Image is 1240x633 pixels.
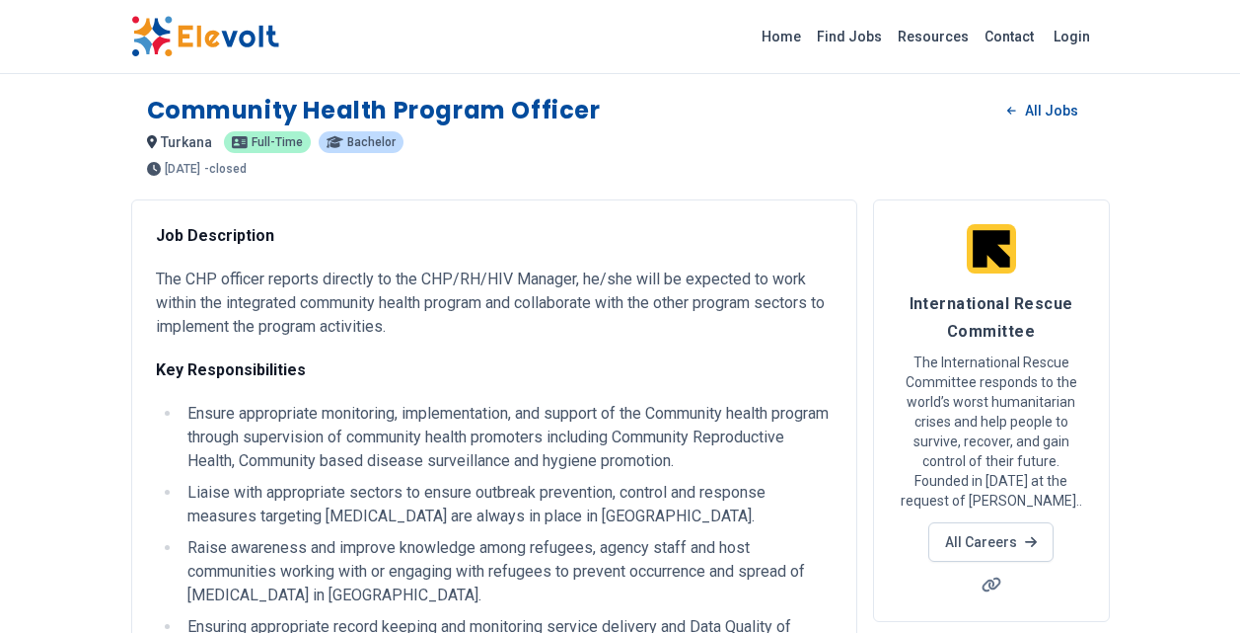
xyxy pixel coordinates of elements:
[991,96,1093,125] a: All Jobs
[156,268,833,339] p: The CHP officer reports directly to the CHP/RH/HIV Manager, he/she will be expected to work withi...
[347,136,396,148] span: bachelor
[204,163,247,175] p: - closed
[977,21,1042,52] a: Contact
[156,360,306,379] strong: Key Responsibilities
[754,21,809,52] a: Home
[131,16,279,57] img: Elevolt
[182,402,833,473] li: Ensure appropriate monitoring, implementation, and support of the Community health program throug...
[147,95,601,126] h1: Community Health Program Officer
[890,21,977,52] a: Resources
[182,536,833,607] li: Raise awareness and improve knowledge among refugees, agency staff and host communities working w...
[182,481,833,528] li: Liaise with appropriate sectors to ensure outbreak prevention, control and response measures targ...
[928,522,1054,562] a: All Careers
[1042,17,1102,56] a: Login
[161,134,212,150] span: turkana
[809,21,890,52] a: Find Jobs
[898,353,1085,511] p: The International Rescue Committee responds to the world’s worst humanitarian crises and help peo...
[252,136,303,148] span: full-time
[910,294,1073,341] span: International Rescue Committee
[165,163,200,175] span: [DATE]
[967,224,1016,274] img: International Rescue Committee
[156,226,274,245] strong: Job Description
